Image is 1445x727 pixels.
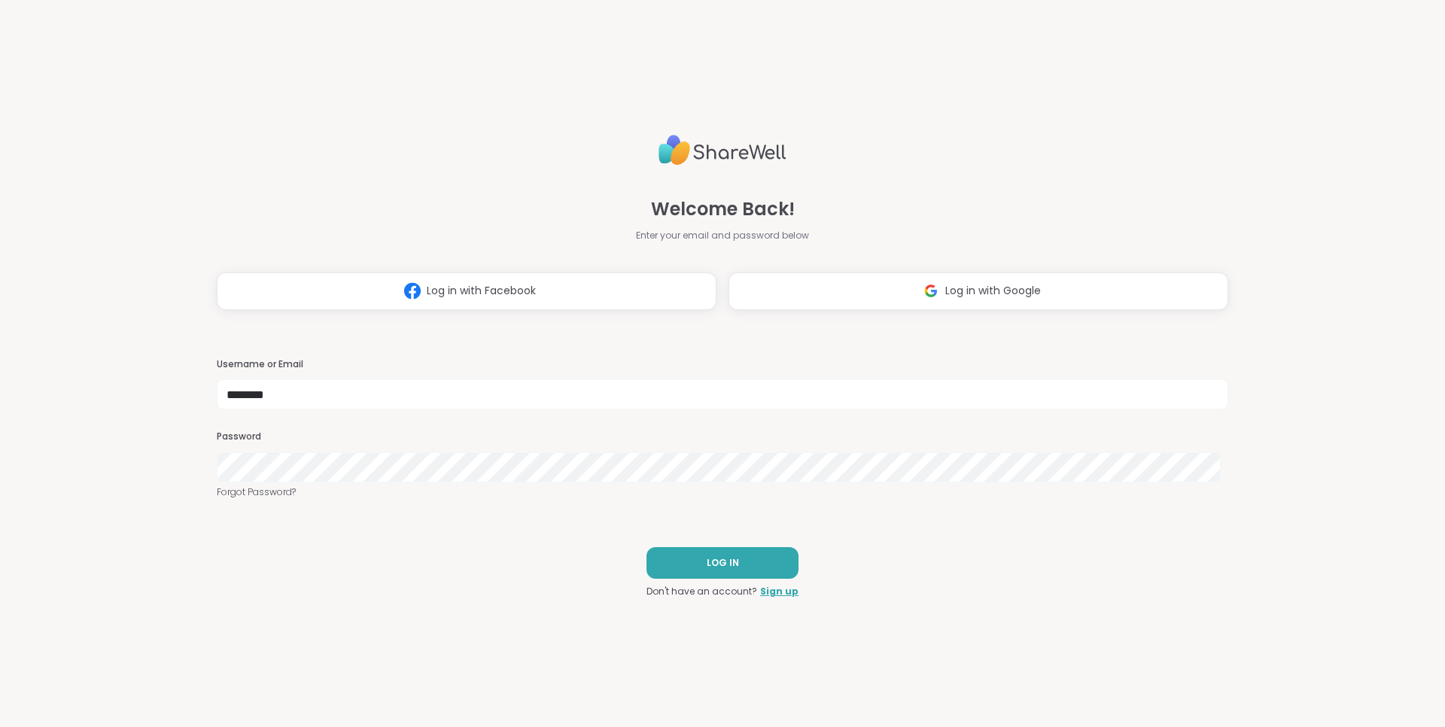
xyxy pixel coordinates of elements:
[636,229,809,242] span: Enter your email and password below
[217,358,1228,371] h3: Username or Email
[217,485,1228,499] a: Forgot Password?
[646,547,799,579] button: LOG IN
[398,277,427,305] img: ShareWell Logomark
[945,283,1041,299] span: Log in with Google
[707,556,739,570] span: LOG IN
[427,283,536,299] span: Log in with Facebook
[760,585,799,598] a: Sign up
[651,196,795,223] span: Welcome Back!
[729,272,1228,310] button: Log in with Google
[917,277,945,305] img: ShareWell Logomark
[659,129,786,172] img: ShareWell Logo
[217,272,716,310] button: Log in with Facebook
[646,585,757,598] span: Don't have an account?
[217,430,1228,443] h3: Password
